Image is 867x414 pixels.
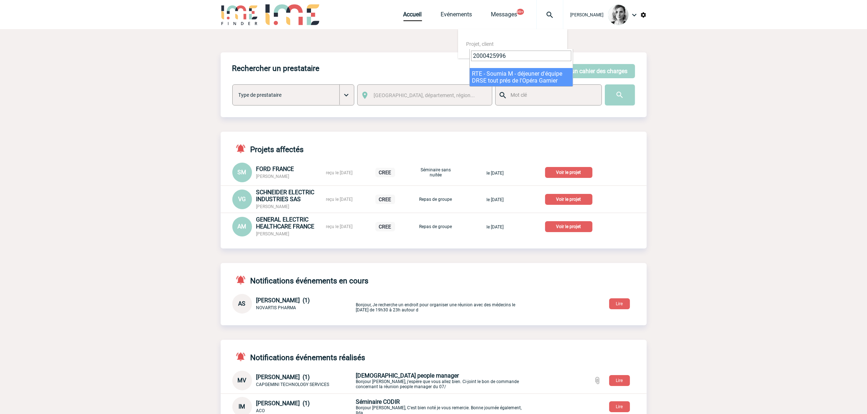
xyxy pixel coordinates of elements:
[603,377,636,383] a: Lire
[605,84,635,106] input: Submit
[256,231,289,236] span: [PERSON_NAME]
[491,11,517,21] a: Messages
[545,168,595,175] a: Voir le projet
[326,197,353,202] span: reçu le [DATE]
[256,216,315,230] span: GENERAL ELECTRIC HEALTHCARE FRANCE
[403,11,422,21] a: Accueil
[603,300,636,307] a: Lire
[517,9,524,15] button: 99+
[238,377,247,384] span: MV
[571,12,604,17] span: [PERSON_NAME]
[256,189,315,203] span: SCHNEIDER ELECTRIC INDUSTRIES SAS
[232,143,304,154] h4: Projets affectés
[356,295,527,313] p: Bonjour, Je recherche un endroit pour organiser une réunion avec des médecins le [DATE] de 19h30 ...
[232,351,366,362] h4: Notifications événements réalisés
[418,197,454,202] p: Repas de groupe
[418,224,454,229] p: Repas de groupe
[486,224,504,230] span: le [DATE]
[232,403,527,410] a: IM [PERSON_NAME] (1) ACO Séminaire CODIRBonjour [PERSON_NAME], C'est bien noté je vous remercie. ...
[486,197,504,202] span: le [DATE]
[256,174,289,179] span: [PERSON_NAME]
[326,224,353,229] span: reçu le [DATE]
[375,222,395,231] p: CREE
[238,196,246,203] span: VG
[375,168,395,177] p: CREE
[470,68,573,86] li: RTE - Soumia M - déjeuner d'équipe DRSE tout prés de l'Opéra Garnier
[326,170,353,175] span: reçu le [DATE]
[356,398,400,405] span: Séminaire CODIR
[609,401,630,412] button: Lire
[545,221,592,232] p: Voir le projet
[232,294,355,314] div: Conversation privée : Client - Agence
[232,377,527,383] a: MV [PERSON_NAME] (1) CAPGEMINI TECHNOLOGY SERVICES [DEMOGRAPHIC_DATA] people managerBonjour [PERS...
[256,305,296,310] span: NOVARTIS PHARMA
[545,195,595,202] a: Voir le projet
[238,169,247,176] span: SM
[256,204,289,209] span: [PERSON_NAME]
[356,372,527,389] p: Bonjour [PERSON_NAME], j'espère que vous allez bien. Ci-joint le bon de commande concernant la ré...
[256,166,294,172] span: FORD FRANCE
[256,382,330,387] span: CAPGEMINI TECHNOLOGY SERVICES
[235,143,251,154] img: notifications-active-24-px-r.png
[418,167,454,178] p: Séminaire sans nuitée
[256,400,310,407] span: [PERSON_NAME] (1)
[509,90,595,100] input: Mot clé
[466,41,494,47] span: Projet, client
[545,223,595,230] a: Voir le projet
[235,351,251,362] img: notifications-active-24-px-r.png
[609,298,630,309] button: Lire
[238,223,247,230] span: AM
[256,297,310,304] span: [PERSON_NAME] (1)
[232,300,527,307] a: AS [PERSON_NAME] (1) NOVARTIS PHARMA Bonjour, Je recherche un endroit pour organiser une réunion ...
[256,374,310,381] span: [PERSON_NAME] (1)
[374,92,475,98] span: [GEOGRAPHIC_DATA], département, région...
[545,194,592,205] p: Voir le projet
[221,4,259,25] img: IME-Finder
[232,275,369,285] h4: Notifications événements en cours
[608,5,628,25] img: 103019-1.png
[356,372,459,379] span: [DEMOGRAPHIC_DATA] people manager
[486,171,504,176] span: le [DATE]
[256,408,265,413] span: ACO
[603,403,636,410] a: Lire
[235,275,251,285] img: notifications-active-24-px-r.png
[545,167,592,178] p: Voir le projet
[239,403,245,410] span: IM
[232,64,320,73] h4: Rechercher un prestataire
[375,195,395,204] p: CREE
[441,11,472,21] a: Evénements
[609,375,630,386] button: Lire
[232,371,647,390] div: Conversation privée : Client - Agence
[239,300,246,307] span: AS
